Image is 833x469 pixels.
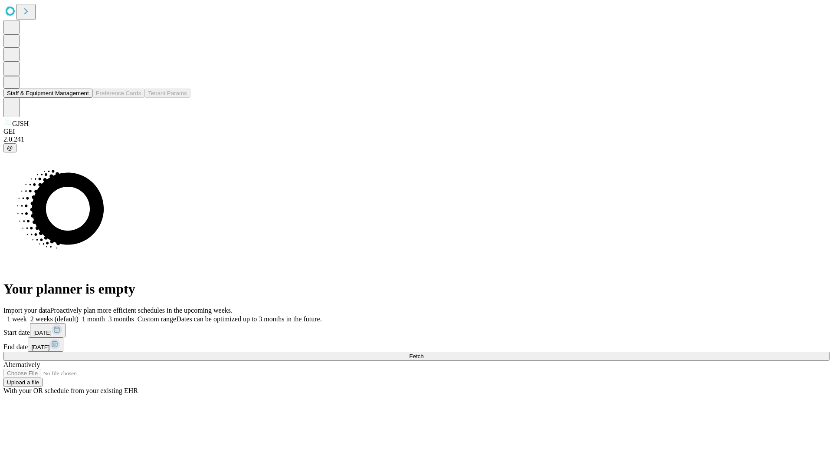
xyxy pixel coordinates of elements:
button: Staff & Equipment Management [3,89,92,98]
button: [DATE] [30,323,66,337]
span: 1 month [82,315,105,323]
span: Alternatively [3,361,40,368]
button: Upload a file [3,378,43,387]
div: End date [3,337,830,352]
span: [DATE] [33,330,52,336]
button: [DATE] [28,337,63,352]
span: Fetch [409,353,423,360]
div: Start date [3,323,830,337]
div: GEI [3,128,830,135]
span: With your OR schedule from your existing EHR [3,387,138,394]
span: 1 week [7,315,27,323]
span: Custom range [138,315,176,323]
div: 2.0.241 [3,135,830,143]
span: GJSH [12,120,29,127]
button: @ [3,143,16,152]
button: Fetch [3,352,830,361]
span: 2 weeks (default) [30,315,79,323]
h1: Your planner is empty [3,281,830,297]
span: @ [7,145,13,151]
button: Tenant Params [144,89,190,98]
span: Import your data [3,307,50,314]
button: Preference Cards [92,89,144,98]
span: Dates can be optimized up to 3 months in the future. [176,315,321,323]
span: 3 months [108,315,134,323]
span: [DATE] [31,344,49,350]
span: Proactively plan more efficient schedules in the upcoming weeks. [50,307,233,314]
